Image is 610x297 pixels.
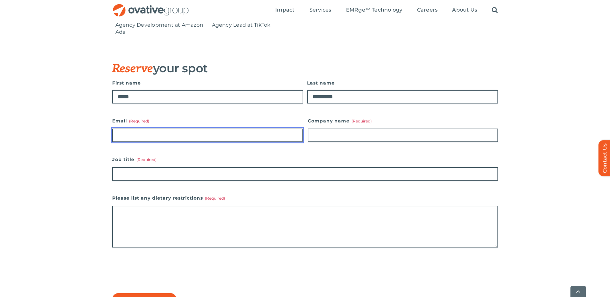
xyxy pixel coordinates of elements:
a: Impact [275,7,295,14]
label: First name [112,78,303,87]
iframe: reCAPTCHA [112,260,210,285]
span: (Required) [136,157,157,162]
a: EMRge™ Technology [346,7,403,14]
p: Measurement Partner, Global Agency Lead at TikTok [212,14,302,29]
span: (Required) [129,119,149,123]
a: OG_Full_horizontal_RGB [112,3,189,9]
label: Company name [308,116,498,125]
label: Last name [307,78,498,87]
a: Search [492,7,498,14]
span: Careers [417,7,438,13]
span: About Us [452,7,477,13]
label: Please list any dietary restrictions [112,194,498,203]
a: Careers [417,7,438,14]
span: Services [309,7,332,13]
label: Job title [112,155,498,164]
span: EMRge™ Technology [346,7,403,13]
p: Head of Global Independent Agency Development at Amazon Ads [115,14,205,36]
label: Email [112,116,303,125]
span: Reserve [112,62,153,76]
a: About Us [452,7,477,14]
h3: your spot [112,62,466,75]
span: (Required) [205,196,225,201]
a: Services [309,7,332,14]
span: Impact [275,7,295,13]
span: (Required) [351,119,372,123]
